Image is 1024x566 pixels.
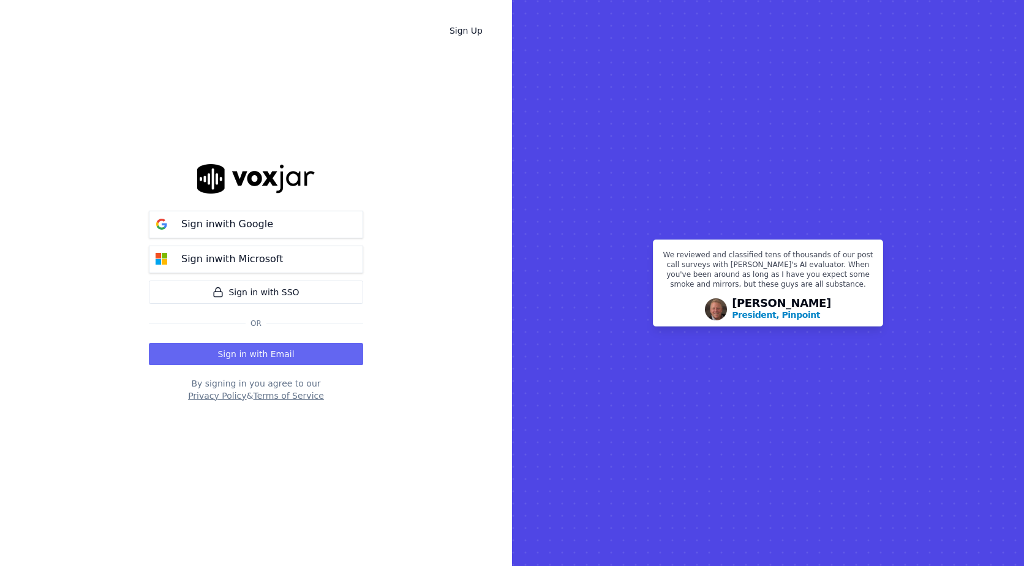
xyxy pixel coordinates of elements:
img: microsoft Sign in button [149,247,174,271]
p: We reviewed and classified tens of thousands of our post call surveys with [PERSON_NAME]'s AI eva... [661,250,875,294]
p: Sign in with Microsoft [181,252,283,266]
button: Privacy Policy [188,390,246,402]
a: Sign in with SSO [149,281,363,304]
p: President, Pinpoint [732,309,820,321]
img: google Sign in button [149,212,174,236]
img: Avatar [705,298,727,320]
button: Sign inwith Google [149,211,363,238]
span: Or [246,319,266,328]
img: logo [197,164,315,193]
div: By signing in you agree to our & [149,377,363,402]
p: Sign in with Google [181,217,273,232]
a: Sign Up [440,20,492,42]
div: [PERSON_NAME] [732,298,831,321]
button: Sign in with Email [149,343,363,365]
button: Sign inwith Microsoft [149,246,363,273]
button: Terms of Service [253,390,323,402]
